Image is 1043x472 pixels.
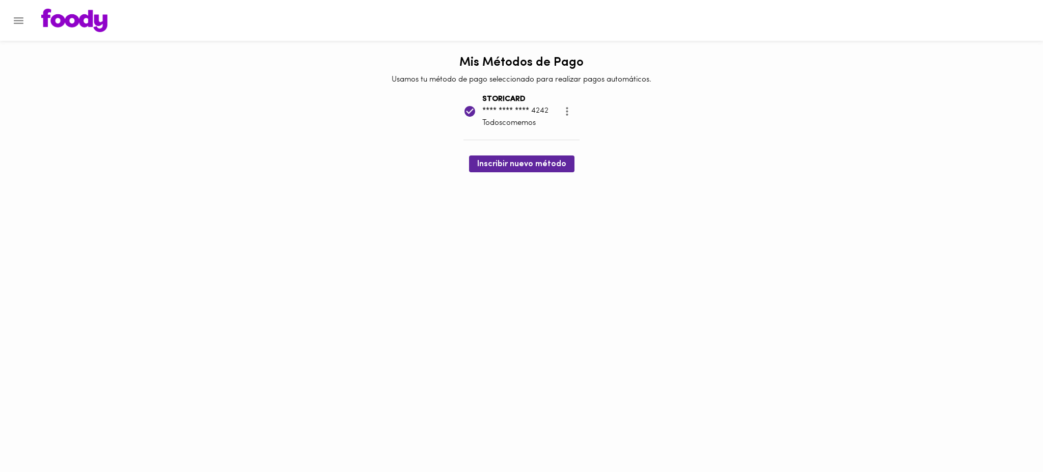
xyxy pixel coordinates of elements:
img: logo.png [41,9,107,32]
h1: Mis Métodos de Pago [459,56,584,69]
button: more [555,99,580,124]
button: Menu [6,8,31,33]
span: Inscribir nuevo método [477,160,566,169]
p: Usamos tu método de pago seleccionado para realizar pagos automáticos. [392,74,651,85]
b: STORICARD [482,95,526,103]
iframe: Messagebird Livechat Widget [984,413,1033,462]
p: Todoscomemos [482,118,548,128]
button: Inscribir nuevo método [469,155,574,172]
